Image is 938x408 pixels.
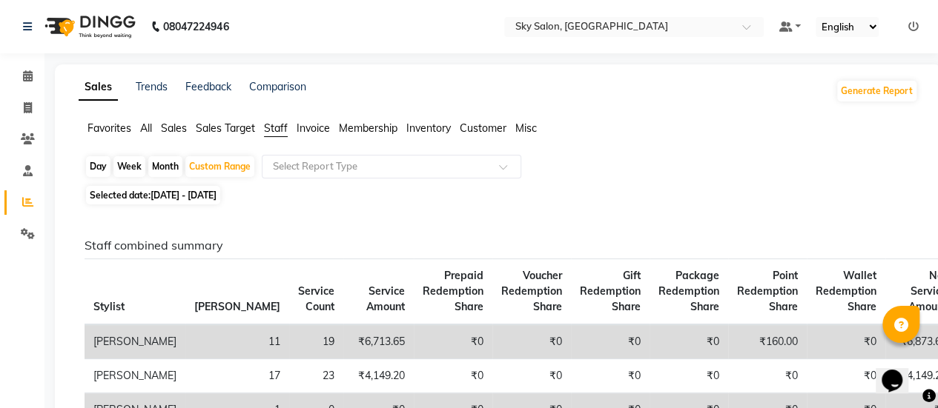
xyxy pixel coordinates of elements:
[807,324,885,359] td: ₹0
[571,324,650,359] td: ₹0
[79,74,118,101] a: Sales
[185,359,289,393] td: 17
[86,156,110,177] div: Day
[148,156,182,177] div: Month
[406,121,451,135] span: Inventory
[297,121,330,135] span: Invoice
[86,186,220,204] span: Selected date:
[837,81,916,101] button: Generate Report
[658,269,719,313] span: Package Redemption Share
[414,359,492,393] td: ₹0
[249,80,306,93] a: Comparison
[289,359,343,393] td: 23
[650,359,728,393] td: ₹0
[460,121,506,135] span: Customer
[501,269,562,313] span: Voucher Redemption Share
[151,190,217,201] span: [DATE] - [DATE]
[571,359,650,393] td: ₹0
[728,324,807,359] td: ₹160.00
[289,324,343,359] td: 19
[140,121,152,135] span: All
[298,284,334,313] span: Service Count
[185,80,231,93] a: Feedback
[85,324,185,359] td: [PERSON_NAME]
[136,80,168,93] a: Trends
[728,359,807,393] td: ₹0
[650,324,728,359] td: ₹0
[93,300,125,313] span: Stylist
[339,121,397,135] span: Membership
[492,324,571,359] td: ₹0
[876,349,923,393] iframe: chat widget
[264,121,288,135] span: Staff
[515,121,537,135] span: Misc
[85,238,906,253] h6: Staff combined summary
[194,300,280,313] span: [PERSON_NAME]
[161,121,187,135] span: Sales
[492,359,571,393] td: ₹0
[580,269,641,313] span: Gift Redemption Share
[113,156,145,177] div: Week
[414,324,492,359] td: ₹0
[366,284,405,313] span: Service Amount
[87,121,131,135] span: Favorites
[163,6,228,47] b: 08047224946
[423,269,483,313] span: Prepaid Redemption Share
[343,324,414,359] td: ₹6,713.65
[196,121,255,135] span: Sales Target
[343,359,414,393] td: ₹4,149.20
[85,359,185,393] td: [PERSON_NAME]
[185,324,289,359] td: 11
[38,6,139,47] img: logo
[185,156,254,177] div: Custom Range
[807,359,885,393] td: ₹0
[816,269,876,313] span: Wallet Redemption Share
[737,269,798,313] span: Point Redemption Share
